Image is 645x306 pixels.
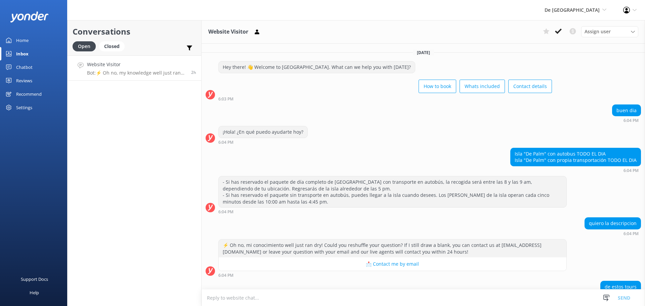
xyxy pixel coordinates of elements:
[218,140,233,144] strong: 6:04 PM
[612,118,641,123] div: Sep 26 2025 06:04pm (UTC -04:00) America/Caracas
[16,74,32,87] div: Reviews
[16,47,29,60] div: Inbox
[99,41,125,51] div: Closed
[16,60,33,74] div: Chatbot
[73,25,196,38] h2: Conversations
[73,41,96,51] div: Open
[601,281,641,293] div: de estos tours
[460,80,505,93] button: Whats included
[585,28,611,35] span: Assign user
[73,42,99,50] a: Open
[87,61,186,68] h4: Website Visitor
[191,70,196,75] span: Sep 26 2025 06:13pm (UTC -04:00) America/Caracas
[419,80,456,93] button: How to book
[208,28,248,36] h3: Website Visitor
[219,239,566,257] div: ⚡ Oh no, mi conocimiento well just ran dry! Could you reshuffle your question? If I still draw a ...
[585,218,641,229] div: quiero la descripcion
[30,286,39,299] div: Help
[16,87,42,101] div: Recommend
[510,168,641,173] div: Sep 26 2025 06:04pm (UTC -04:00) America/Caracas
[218,210,233,214] strong: 6:04 PM
[219,126,307,138] div: ¡Hola! ¿En qué puedo ayudarte hoy?
[623,169,639,173] strong: 6:04 PM
[545,7,600,13] span: De [GEOGRAPHIC_DATA]
[623,232,639,236] strong: 6:04 PM
[219,176,566,207] div: - Si has reservado el paquete de día completo de [GEOGRAPHIC_DATA] con transporte en autobús, la ...
[218,273,233,277] strong: 6:04 PM
[68,55,201,81] a: Website VisitorBot:⚡ Oh no, my knowledge well just ran dry! Could you reshuffle your question? If...
[218,140,308,144] div: Sep 26 2025 06:04pm (UTC -04:00) America/Caracas
[16,101,32,114] div: Settings
[10,11,49,23] img: yonder-white-logo.png
[99,42,128,50] a: Closed
[218,96,552,101] div: Sep 26 2025 06:03pm (UTC -04:00) America/Caracas
[16,34,29,47] div: Home
[218,97,233,101] strong: 6:03 PM
[585,231,641,236] div: Sep 26 2025 06:04pm (UTC -04:00) America/Caracas
[623,119,639,123] strong: 6:04 PM
[413,50,434,55] span: [DATE]
[219,61,415,73] div: Hey there! 👋 Welcome to [GEOGRAPHIC_DATA]. What can we help you with [DATE]?
[87,70,186,76] p: Bot: ⚡ Oh no, my knowledge well just ran dry! Could you reshuffle your question? If I still draw ...
[218,273,567,277] div: Sep 26 2025 06:04pm (UTC -04:00) America/Caracas
[218,209,567,214] div: Sep 26 2025 06:04pm (UTC -04:00) America/Caracas
[508,80,552,93] button: Contact details
[219,257,566,271] button: 📩 Contact me by email
[21,272,48,286] div: Support Docs
[612,105,641,116] div: buen dia
[581,26,638,37] div: Assign User
[511,148,641,166] div: Isla "De Palm" con autobus TODO EL DIA Isla "De Palm" con propia transportación TODO EL DIA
